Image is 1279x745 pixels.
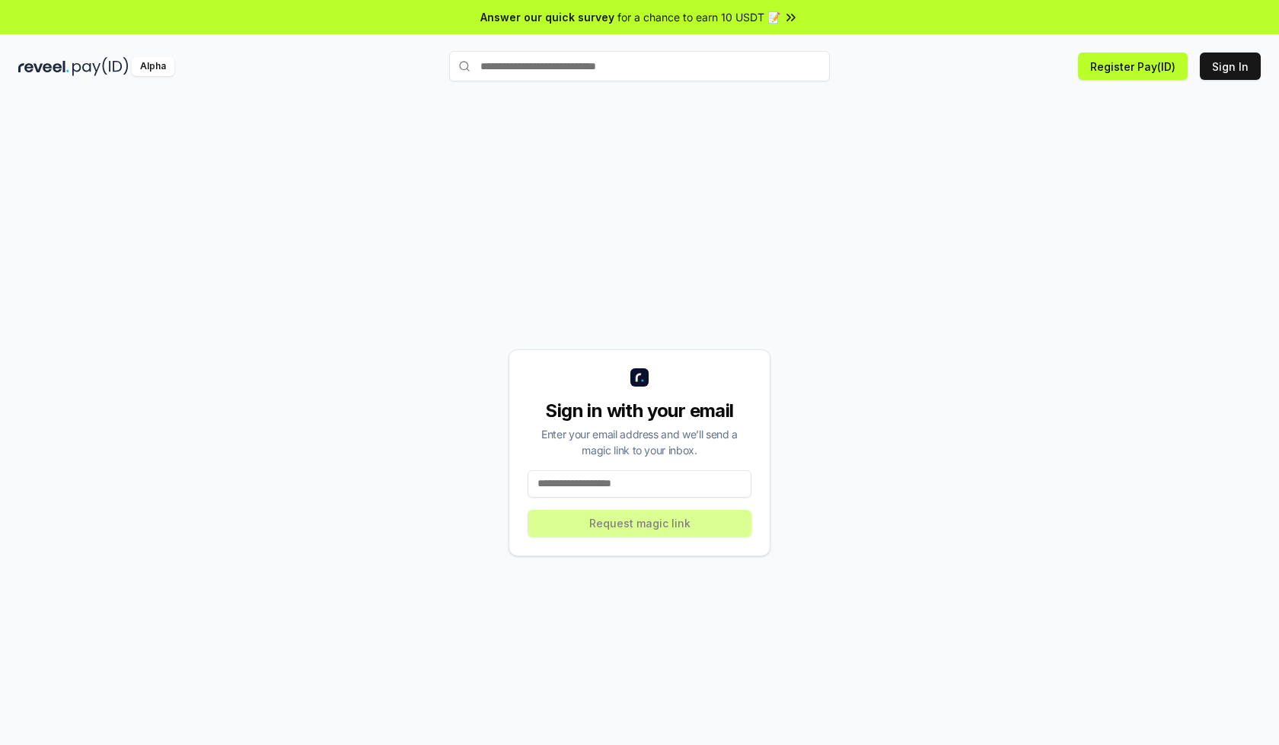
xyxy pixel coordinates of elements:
button: Sign In [1200,53,1261,80]
img: reveel_dark [18,57,69,76]
img: logo_small [630,368,649,387]
span: Answer our quick survey [480,9,614,25]
img: pay_id [72,57,129,76]
div: Alpha [132,57,174,76]
div: Enter your email address and we’ll send a magic link to your inbox. [528,426,751,458]
button: Register Pay(ID) [1078,53,1188,80]
span: for a chance to earn 10 USDT 📝 [617,9,780,25]
div: Sign in with your email [528,399,751,423]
